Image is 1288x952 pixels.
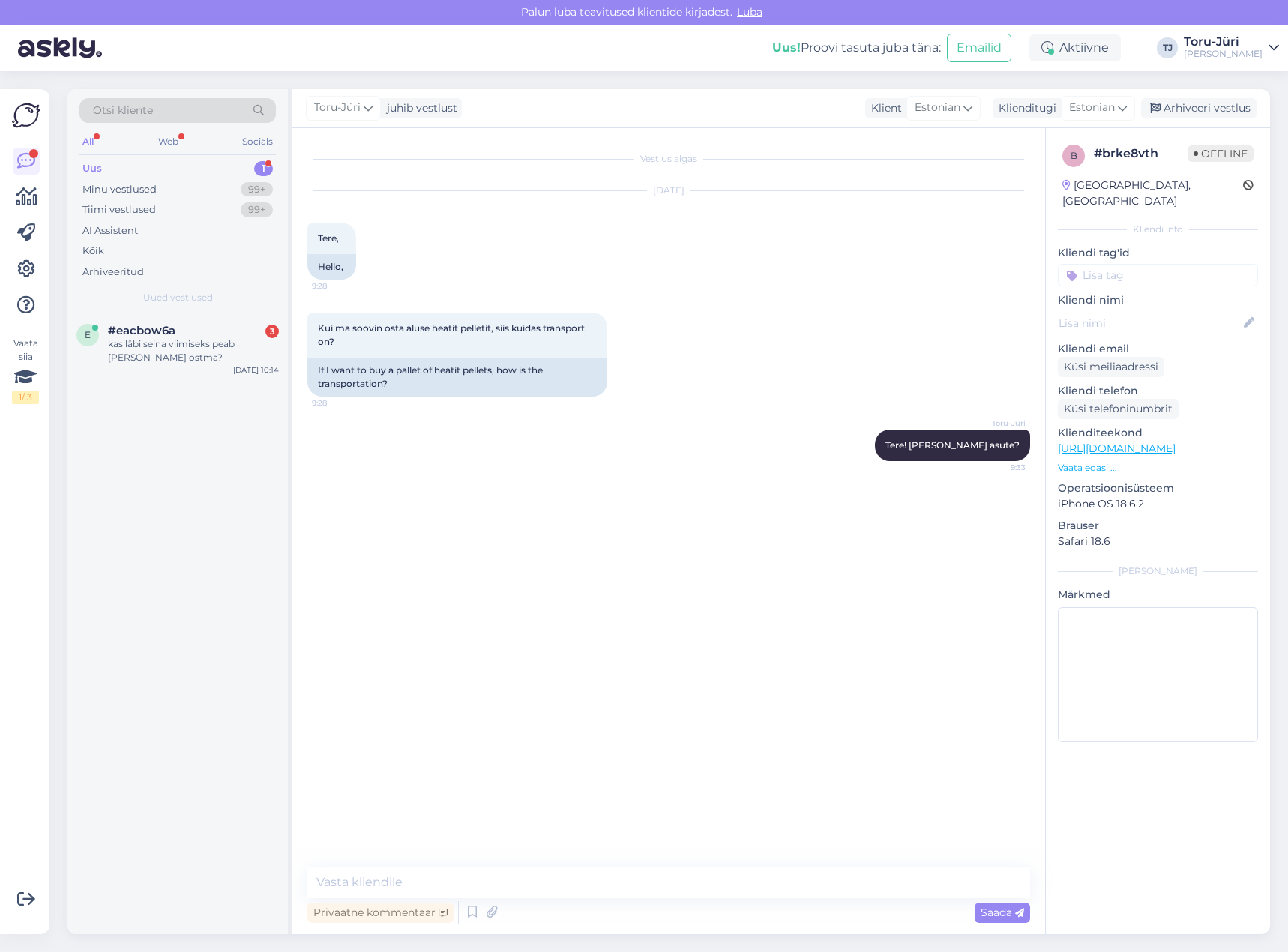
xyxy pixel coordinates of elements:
[155,132,181,151] div: Web
[1058,223,1258,236] div: Kliendi info
[254,161,273,176] div: 1
[1184,36,1263,48] div: Toru-Jüri
[1058,425,1258,441] p: Klienditeekond
[85,329,91,340] span: e
[969,418,1026,429] span: Toru-Jüri
[381,100,457,116] div: juhib vestlust
[1058,341,1258,357] p: Kliendi email
[143,291,213,304] span: Uued vestlused
[1141,98,1257,118] div: Arhiveeri vestlus
[12,391,39,404] div: 1 / 3
[241,182,273,197] div: 99+
[307,254,356,280] div: Hello,
[82,223,138,238] div: AI Assistent
[1029,34,1121,61] div: Aktiivne
[314,100,361,116] span: Toru-Jüri
[312,397,368,409] span: 9:28
[307,152,1030,166] div: Vestlus algas
[241,202,273,217] div: 99+
[233,364,279,376] div: [DATE] 10:14
[1184,48,1263,60] div: [PERSON_NAME]
[1058,245,1258,261] p: Kliendi tag'id
[915,100,960,116] span: Estonian
[307,903,454,923] div: Privaatne kommentaar
[307,358,607,397] div: If I want to buy a pallet of heatit pellets, how is the transportation?
[312,280,368,292] span: 9:28
[82,161,102,176] div: Uus
[1058,461,1258,475] p: Vaata edasi ...
[981,906,1024,919] span: Saada
[732,5,767,19] span: Luba
[1058,399,1179,419] div: Küsi telefoninumbrit
[1058,564,1258,578] div: [PERSON_NAME]
[307,184,1030,197] div: [DATE]
[1058,496,1258,512] p: iPhone OS 18.6.2
[82,265,144,280] div: Arhiveeritud
[1058,383,1258,399] p: Kliendi telefon
[318,322,587,347] span: Kui ma soovin osta aluse heatit pelletit, siis kuidas transport on?
[1058,264,1258,286] input: Lisa tag
[1058,442,1176,455] a: [URL][DOMAIN_NAME]
[1071,150,1077,161] span: b
[108,324,175,337] span: #eacbow6a
[1058,357,1164,377] div: Küsi meiliaadressi
[1058,480,1258,496] p: Operatsioonisüsteem
[947,34,1011,62] button: Emailid
[1058,534,1258,549] p: Safari 18.6
[12,337,39,404] div: Vaata siia
[1188,145,1254,162] span: Offline
[12,101,40,130] img: Askly Logo
[1059,315,1241,331] input: Lisa nimi
[969,462,1026,473] span: 9:33
[1157,37,1178,58] div: TJ
[1062,178,1243,209] div: [GEOGRAPHIC_DATA], [GEOGRAPHIC_DATA]
[93,103,153,118] span: Otsi kliente
[318,232,339,244] span: Tere,
[108,337,279,364] div: kas läbi seina viimiseks peab [PERSON_NAME] ostma?
[82,202,156,217] div: Tiimi vestlused
[885,439,1020,451] span: Tere! [PERSON_NAME] asute?
[1058,518,1258,534] p: Brauser
[82,244,104,259] div: Kõik
[993,100,1056,116] div: Klienditugi
[1058,292,1258,308] p: Kliendi nimi
[1069,100,1115,116] span: Estonian
[239,132,276,151] div: Socials
[772,40,801,55] b: Uus!
[865,100,902,116] div: Klient
[772,39,941,57] div: Proovi tasuta juba täna:
[79,132,97,151] div: All
[1058,587,1258,603] p: Märkmed
[82,182,157,197] div: Minu vestlused
[1184,36,1279,60] a: Toru-Jüri[PERSON_NAME]
[265,325,279,338] div: 3
[1094,145,1188,163] div: # brke8vth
